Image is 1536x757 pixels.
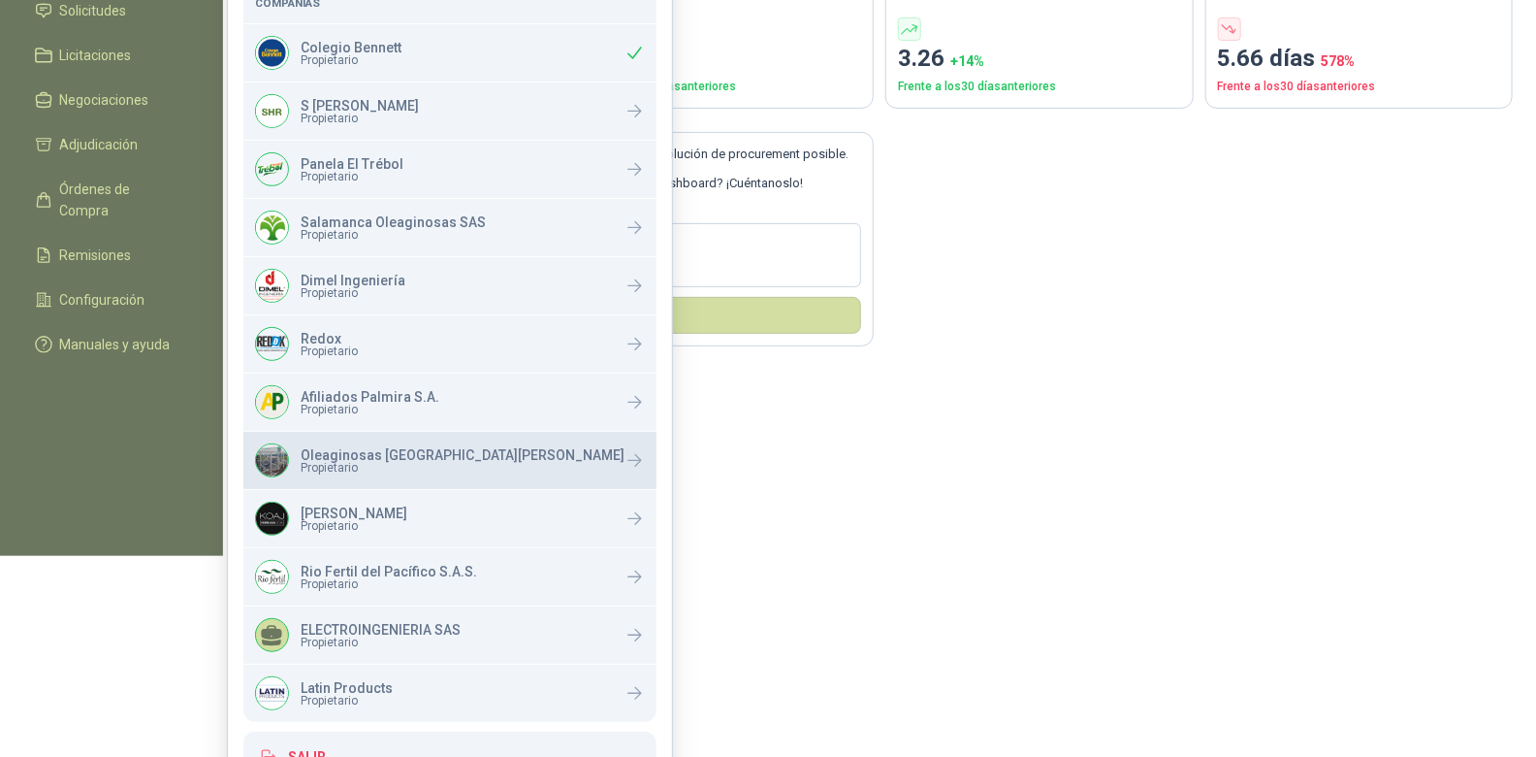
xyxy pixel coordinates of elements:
[256,444,288,477] img: Company Logo
[243,665,656,722] a: Company LogoLatin ProductsPropietario
[256,212,288,244] img: Company Logo
[301,99,419,113] p: S [PERSON_NAME]
[301,332,358,346] p: Redox
[23,37,200,74] a: Licitaciones
[243,24,656,82] div: Company LogoColegio BennettPropietario
[243,199,656,256] a: Company LogoSalamanca Oleaginosas SASPropietario
[301,448,624,462] p: Oleaginosas [GEOGRAPHIC_DATA][PERSON_NAME]
[243,548,656,606] a: Company LogoRio Fertil del Pacífico S.A.S.Propietario
[60,334,171,355] span: Manuales y ayuda
[1218,41,1501,78] p: 5.66 días
[301,520,407,532] span: Propietario
[256,561,288,593] img: Company Logo
[256,37,288,69] img: Company Logo
[579,78,862,96] p: Frente a los 30 días anteriores
[243,607,656,664] a: ELECTROINGENIERIA SASPropietario
[60,89,149,111] span: Negociaciones
[256,503,288,535] img: Company Logo
[301,41,401,54] p: Colegio Bennett
[301,287,405,299] span: Propietario
[23,126,200,163] a: Adjudicación
[23,171,200,229] a: Órdenes de Compra
[256,677,288,709] img: Company Logo
[60,245,132,266] span: Remisiones
[301,565,477,578] p: Rio Fertil del Pacífico S.A.S.
[301,623,461,637] p: ELECTROINGENIERIA SAS
[301,215,486,229] p: Salamanca Oleaginosas SAS
[256,328,288,360] img: Company Logo
[23,326,200,363] a: Manuales y ayuda
[23,237,200,274] a: Remisiones
[301,578,477,590] span: Propietario
[60,179,181,221] span: Órdenes de Compra
[1218,78,1501,96] p: Frente a los 30 días anteriores
[301,113,419,124] span: Propietario
[243,82,656,140] a: Company LogoS [PERSON_NAME]Propietario
[243,141,656,198] a: Company LogoPanela El TrébolPropietario
[301,157,403,171] p: Panela El Trébol
[579,41,862,78] p: 276
[301,462,624,474] span: Propietario
[243,374,656,431] a: Company LogoAfiliados Palmira S.A.Propietario
[301,507,407,520] p: [PERSON_NAME]
[301,229,486,241] span: Propietario
[60,134,139,155] span: Adjudicación
[301,171,403,182] span: Propietario
[301,390,439,404] p: Afiliados Palmira S.A.
[301,274,405,287] p: Dimel Ingeniería
[243,432,656,489] a: Company LogoOleaginosas [GEOGRAPHIC_DATA][PERSON_NAME]Propietario
[256,153,288,185] img: Company Logo
[256,95,288,127] img: Company Logo
[256,386,288,418] img: Company Logo
[256,270,288,302] img: Company Logo
[23,82,200,118] a: Negociaciones
[898,41,1181,78] p: 3.26
[1322,53,1356,69] span: 578 %
[23,281,200,318] a: Configuración
[301,346,358,357] span: Propietario
[60,45,132,66] span: Licitaciones
[301,637,461,648] span: Propietario
[301,695,393,707] span: Propietario
[243,257,656,314] a: Company LogoDimel IngenieríaPropietario
[301,681,393,695] p: Latin Products
[243,315,656,373] a: Company LogoRedoxPropietario
[898,78,1181,96] p: Frente a los 30 días anteriores
[243,490,656,547] a: Company Logo[PERSON_NAME]Propietario
[301,404,439,415] span: Propietario
[301,54,401,66] span: Propietario
[60,289,145,311] span: Configuración
[950,53,984,69] span: + 14 %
